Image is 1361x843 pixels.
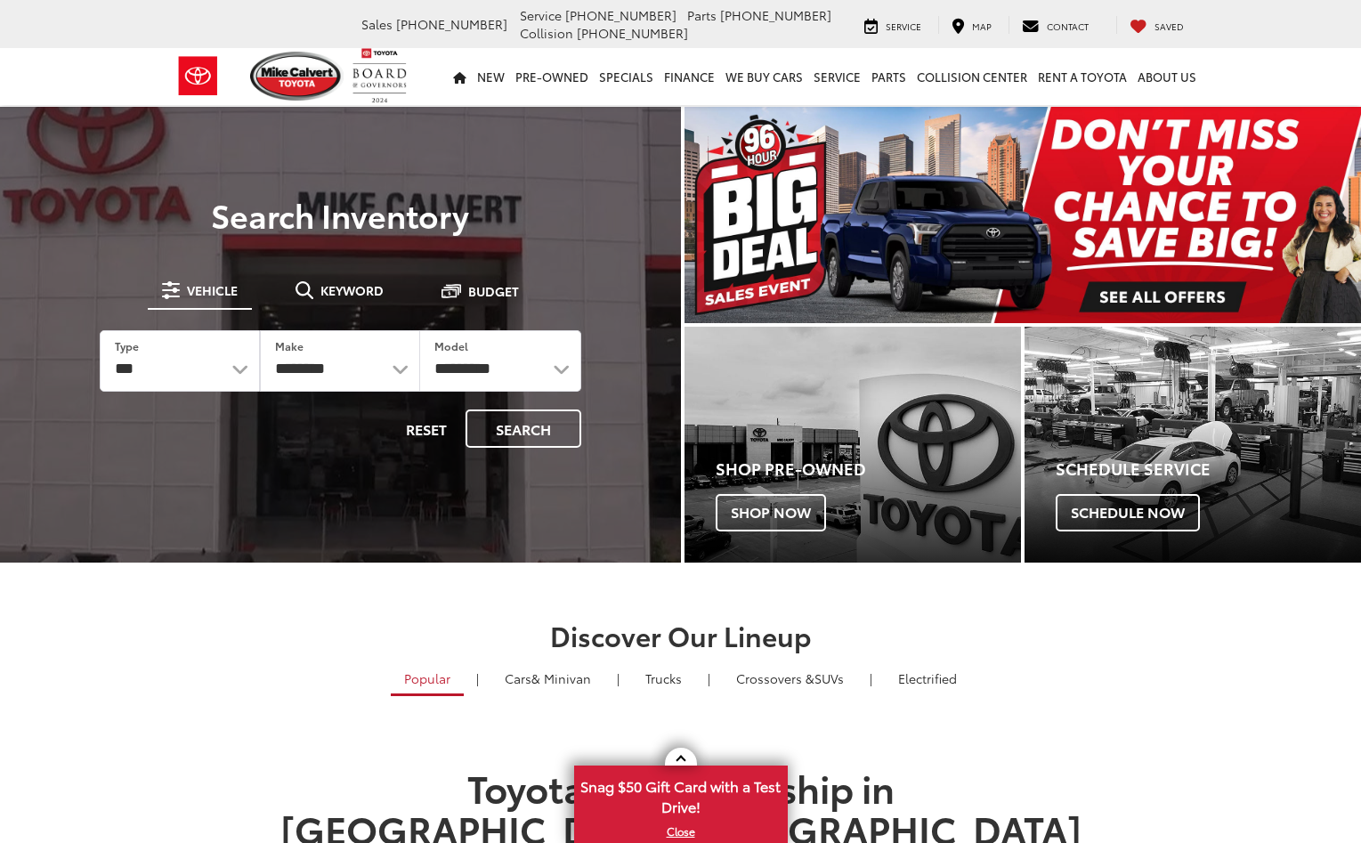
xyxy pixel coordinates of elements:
h3: Search Inventory [75,197,606,232]
img: Toyota [165,47,231,105]
h2: Discover Our Lineup [53,620,1308,650]
a: Pre-Owned [510,48,594,105]
a: Shop Pre-Owned Shop Now [685,327,1021,563]
span: & Minivan [531,669,591,687]
span: [PHONE_NUMBER] [577,24,688,42]
span: Collision [520,24,573,42]
h4: Shop Pre-Owned [716,460,1021,478]
label: Model [434,338,468,353]
span: Crossovers & [736,669,814,687]
span: Map [972,20,992,33]
a: Contact [1009,16,1102,34]
span: Budget [468,285,519,297]
span: Keyword [320,284,384,296]
a: Popular [391,663,464,696]
a: Cars [491,663,604,693]
a: Collision Center [911,48,1033,105]
li: | [472,669,483,687]
h4: Schedule Service [1056,460,1361,478]
span: Sales [361,15,393,33]
span: Parts [687,6,717,24]
a: Schedule Service Schedule Now [1025,327,1361,563]
a: Parts [866,48,911,105]
span: [PHONE_NUMBER] [565,6,676,24]
a: My Saved Vehicles [1116,16,1197,34]
span: Snag $50 Gift Card with a Test Drive! [576,767,786,822]
a: Electrified [885,663,970,693]
span: [PHONE_NUMBER] [720,6,831,24]
span: Saved [1154,20,1184,33]
span: Service [886,20,921,33]
li: | [703,669,715,687]
a: Service [851,16,935,34]
img: Mike Calvert Toyota [250,52,344,101]
a: SUVs [723,663,857,693]
a: Map [938,16,1005,34]
a: Rent a Toyota [1033,48,1132,105]
a: Home [448,48,472,105]
a: Service [808,48,866,105]
a: New [472,48,510,105]
span: Vehicle [187,284,238,296]
a: Finance [659,48,720,105]
span: Contact [1047,20,1089,33]
a: Specials [594,48,659,105]
span: Service [520,6,562,24]
a: About Us [1132,48,1202,105]
span: Shop Now [716,494,826,531]
div: Toyota [685,327,1021,563]
a: WE BUY CARS [720,48,808,105]
span: Schedule Now [1056,494,1200,531]
label: Type [115,338,139,353]
button: Search [466,409,581,448]
div: Toyota [1025,327,1361,563]
a: Trucks [632,663,695,693]
li: | [612,669,624,687]
button: Reset [391,409,462,448]
label: Make [275,338,304,353]
span: [PHONE_NUMBER] [396,15,507,33]
li: | [865,669,877,687]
